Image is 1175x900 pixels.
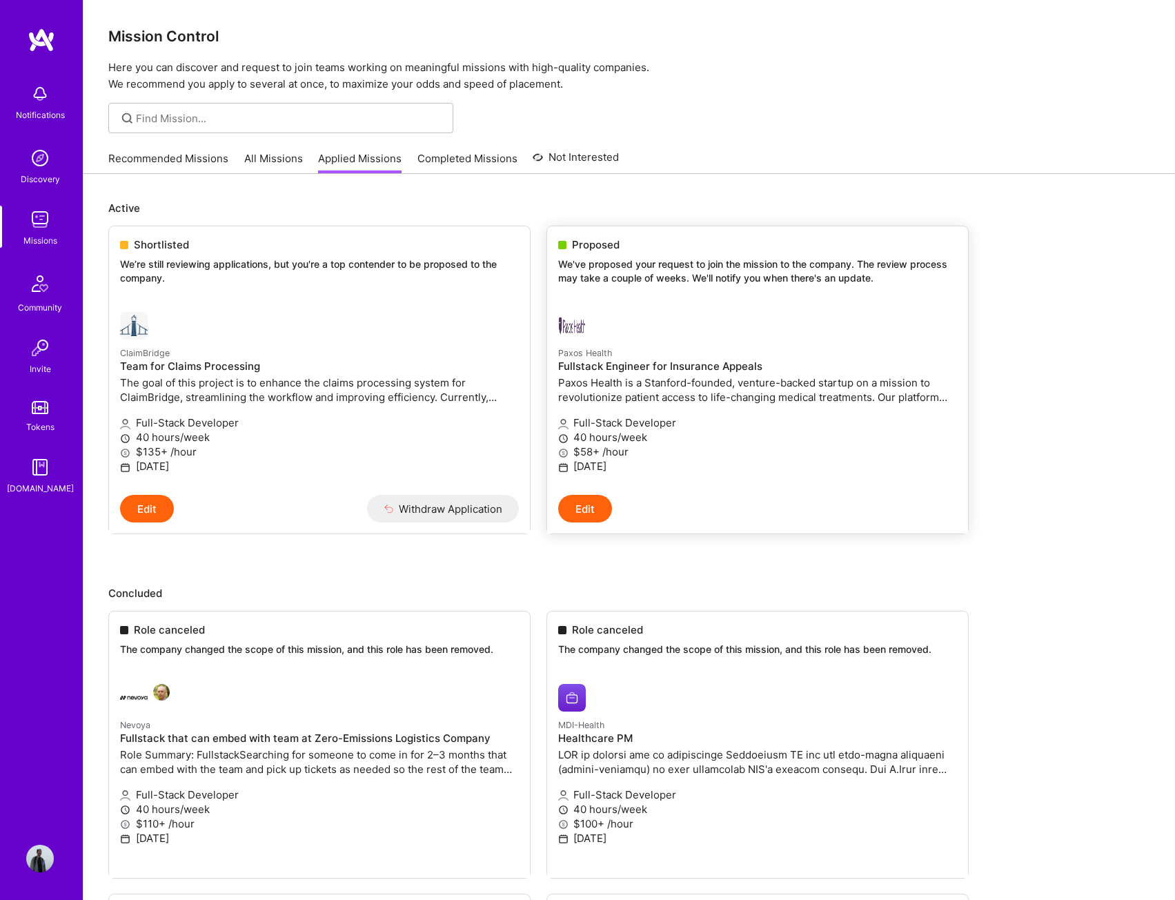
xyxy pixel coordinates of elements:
[136,111,443,126] input: Find Mission...
[558,375,957,404] p: Paxos Health is a Stanford-founded, venture-backed startup on a mission to revolutionize patient ...
[120,375,519,404] p: The goal of this project is to enhance the claims processing system for ClaimBridge, streamlining...
[108,59,1150,92] p: Here you can discover and request to join teams working on meaningful missions with high-quality ...
[558,462,569,473] i: icon Calendar
[367,495,520,522] button: Withdraw Application
[26,453,54,481] img: guide book
[558,448,569,458] i: icon MoneyGray
[417,151,517,174] a: Completed Missions
[26,206,54,233] img: teamwork
[120,459,519,473] p: [DATE]
[30,362,51,376] div: Invite
[120,448,130,458] i: icon MoneyGray
[244,151,303,174] a: All Missions
[32,401,48,414] img: tokens
[23,233,57,248] div: Missions
[108,151,228,174] a: Recommended Missions
[134,237,189,252] span: Shortlisted
[558,415,957,430] p: Full-Stack Developer
[26,420,55,434] div: Tokens
[108,201,1150,215] p: Active
[120,419,130,429] i: icon Applicant
[28,28,55,52] img: logo
[558,495,612,522] button: Edit
[558,430,957,444] p: 40 hours/week
[7,481,74,496] div: [DOMAIN_NAME]
[120,430,519,444] p: 40 hours/week
[120,348,170,358] small: ClaimBridge
[558,444,957,459] p: $58+ /hour
[119,110,135,126] i: icon SearchGrey
[120,415,519,430] p: Full-Stack Developer
[533,149,619,174] a: Not Interested
[547,301,968,495] a: Paxos Health company logoPaxos HealthFullstack Engineer for Insurance AppealsPaxos Health is a St...
[108,28,1150,45] h3: Mission Control
[26,144,54,172] img: discovery
[108,586,1150,600] p: Concluded
[26,845,54,872] img: User Avatar
[558,433,569,444] i: icon Clock
[120,257,519,284] p: We’re still reviewing applications, but you're a top contender to be proposed to the company.
[109,301,530,495] a: ClaimBridge company logoClaimBridgeTeam for Claims ProcessingThe goal of this project is to enhan...
[558,459,957,473] p: [DATE]
[120,312,148,340] img: ClaimBridge company logo
[120,360,519,373] h4: Team for Claims Processing
[558,419,569,429] i: icon Applicant
[120,444,519,459] p: $135+ /hour
[558,312,586,340] img: Paxos Health company logo
[16,108,65,122] div: Notifications
[558,257,957,284] p: We've proposed your request to join the mission to the company. The review process may take a cou...
[26,80,54,108] img: bell
[120,495,174,522] button: Edit
[18,300,62,315] div: Community
[318,151,402,174] a: Applied Missions
[120,433,130,444] i: icon Clock
[21,172,60,186] div: Discovery
[26,334,54,362] img: Invite
[558,360,957,373] h4: Fullstack Engineer for Insurance Appeals
[23,267,57,300] img: Community
[572,237,620,252] span: Proposed
[558,348,612,358] small: Paxos Health
[23,845,57,872] a: User Avatar
[120,462,130,473] i: icon Calendar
